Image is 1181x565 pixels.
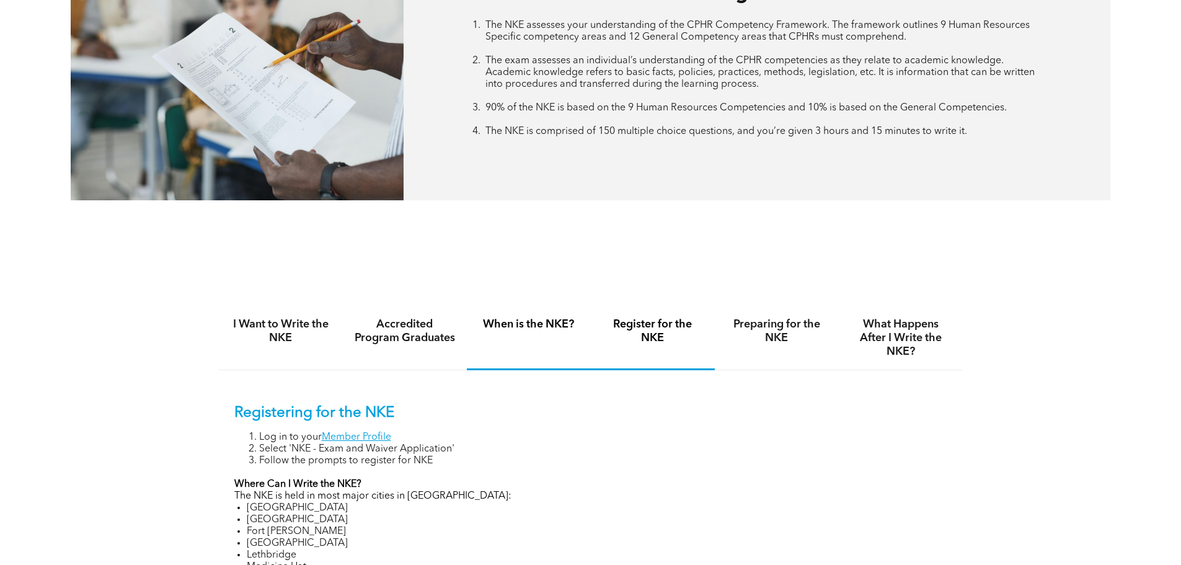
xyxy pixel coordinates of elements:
li: [GEOGRAPHIC_DATA] [247,502,947,514]
li: [GEOGRAPHIC_DATA] [247,538,947,549]
span: The NKE is comprised of 150 multiple choice questions, and you’re given 3 hours and 15 minutes to... [485,127,967,136]
h4: Register for the NKE [602,318,704,345]
h4: When is the NKE? [478,318,580,331]
p: The NKE is held in most major cities in [GEOGRAPHIC_DATA]: [234,491,947,502]
li: Follow the prompts to register for NKE [259,455,947,467]
span: The exam assesses an individual’s understanding of the CPHR competencies as they relate to academ... [485,56,1035,89]
a: Member Profile [322,432,391,442]
h4: Preparing for the NKE [726,318,828,345]
h4: What Happens After I Write the NKE? [850,318,952,358]
li: Select 'NKE - Exam and Waiver Application' [259,443,947,455]
span: 90% of the NKE is based on the 9 Human Resources Competencies and 10% is based on the General Com... [485,103,1007,113]
h4: I Want to Write the NKE [230,318,332,345]
li: [GEOGRAPHIC_DATA] [247,514,947,526]
li: Lethbridge [247,549,947,561]
li: Log in to your [259,432,947,443]
span: The NKE assesses your understanding of the CPHR Competency Framework. The framework outlines 9 Hu... [485,20,1030,42]
p: Registering for the NKE [234,404,947,422]
strong: Where Can I Write the NKE? [234,479,361,489]
h4: Accredited Program Graduates [354,318,456,345]
li: Fort [PERSON_NAME] [247,526,947,538]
